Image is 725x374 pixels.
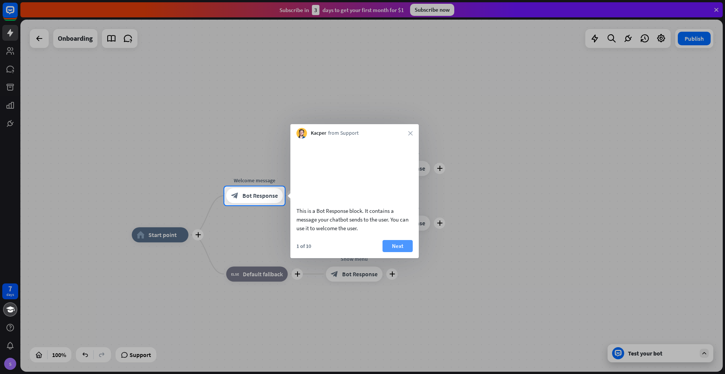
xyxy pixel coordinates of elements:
[231,192,239,200] i: block_bot_response
[242,192,278,200] span: Bot Response
[6,3,29,26] button: Open LiveChat chat widget
[311,129,326,137] span: Kacper
[383,240,413,252] button: Next
[328,129,359,137] span: from Support
[408,131,413,135] i: close
[296,206,413,232] div: This is a Bot Response block. It contains a message your chatbot sends to the user. You can use i...
[296,243,311,249] div: 1 of 10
